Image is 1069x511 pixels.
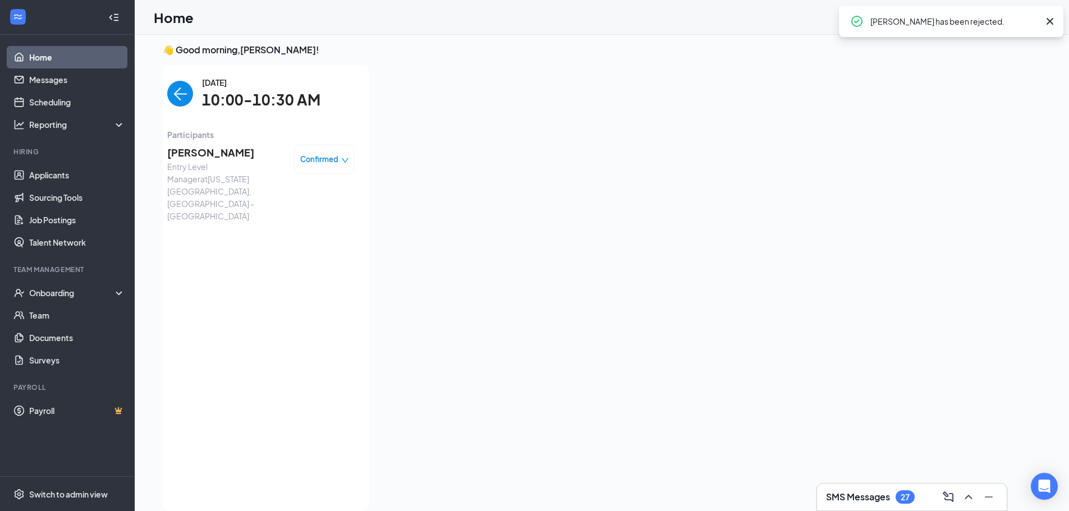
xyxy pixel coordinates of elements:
[13,147,123,156] div: Hiring
[167,160,285,222] span: Entry Level Manager at [US_STATE][GEOGRAPHIC_DATA], [GEOGRAPHIC_DATA] - [GEOGRAPHIC_DATA]
[13,489,25,500] svg: Settings
[29,164,125,186] a: Applicants
[163,44,1007,56] h3: 👋 Good morning, [PERSON_NAME] !
[12,11,24,22] svg: WorkstreamLogo
[29,91,125,113] a: Scheduling
[13,287,25,298] svg: UserCheck
[29,287,116,298] div: Onboarding
[167,145,285,160] span: [PERSON_NAME]
[939,488,957,506] button: ComposeMessage
[1031,473,1058,500] div: Open Intercom Messenger
[870,15,1039,28] div: [PERSON_NAME] has been rejected.
[960,488,978,506] button: ChevronUp
[901,492,910,502] div: 27
[29,489,108,500] div: Switch to admin view
[13,265,123,274] div: Team Management
[13,383,123,392] div: Payroll
[202,76,320,89] span: [DATE]
[300,154,338,165] span: Confirmed
[850,15,864,28] svg: CheckmarkCircle
[13,119,25,130] svg: Analysis
[29,326,125,349] a: Documents
[29,46,125,68] a: Home
[942,490,955,504] svg: ComposeMessage
[29,349,125,371] a: Surveys
[29,68,125,91] a: Messages
[29,399,125,422] a: PayrollCrown
[29,209,125,231] a: Job Postings
[29,304,125,326] a: Team
[962,490,975,504] svg: ChevronUp
[167,128,355,141] span: Participants
[29,119,126,130] div: Reporting
[202,89,320,112] span: 10:00-10:30 AM
[982,490,995,504] svg: Minimize
[108,12,120,23] svg: Collapse
[980,488,998,506] button: Minimize
[341,156,349,164] span: down
[29,186,125,209] a: Sourcing Tools
[154,8,194,27] h1: Home
[167,81,193,107] button: back-button
[29,231,125,254] a: Talent Network
[826,491,890,503] h3: SMS Messages
[1043,15,1057,28] svg: Cross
